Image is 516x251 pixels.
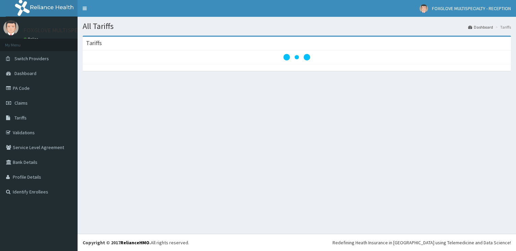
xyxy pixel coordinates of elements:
[15,70,36,76] span: Dashboard
[420,4,428,13] img: User Image
[86,40,102,46] h3: Tariffs
[283,44,310,71] svg: audio-loading
[83,22,511,31] h1: All Tariffs
[15,115,27,121] span: Tariffs
[432,5,511,11] span: FOXGLOVE MULTISPECIALTY - RECEPTION
[15,56,49,62] span: Switch Providers
[24,37,40,41] a: Online
[83,240,151,246] strong: Copyright © 2017 .
[494,24,511,30] li: Tariffs
[15,100,28,106] span: Claims
[468,24,493,30] a: Dashboard
[333,239,511,246] div: Redefining Heath Insurance in [GEOGRAPHIC_DATA] using Telemedicine and Data Science!
[24,27,130,33] p: FOXGLOVE MULTISPECIALTY - RECEPTION
[3,20,19,35] img: User Image
[120,240,149,246] a: RelianceHMO
[78,234,516,251] footer: All rights reserved.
